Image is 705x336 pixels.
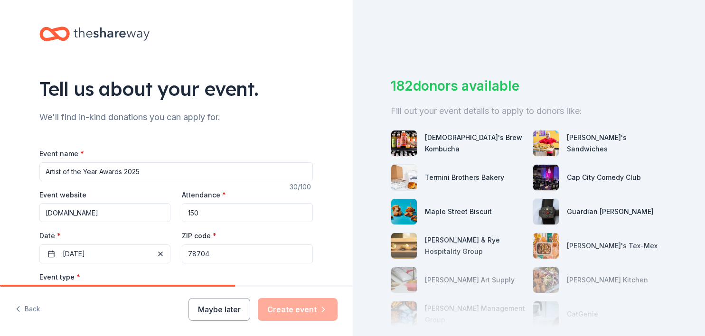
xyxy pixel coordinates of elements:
[39,231,170,241] label: Date
[391,76,667,96] div: 182 donors available
[391,165,417,190] img: photo for Termini Brothers Bakery
[567,206,654,217] div: Guardian [PERSON_NAME]
[425,132,525,155] div: [DEMOGRAPHIC_DATA]'s Brew Kombucha
[39,272,80,282] label: Event type
[425,206,492,217] div: Maple Street Biscuit
[39,75,313,102] div: Tell us about your event.
[533,165,559,190] img: photo for Cap City Comedy Club
[567,132,667,155] div: [PERSON_NAME]'s Sandwiches
[39,203,170,222] input: https://www...
[39,110,313,125] div: We'll find in-kind donations you can apply for.
[39,244,170,263] button: [DATE]
[182,190,226,200] label: Attendance
[188,298,250,321] button: Maybe later
[290,181,313,193] div: 30 /100
[391,103,667,119] div: Fill out your event details to apply to donors like:
[39,149,84,159] label: Event name
[182,203,313,222] input: 20
[567,172,641,183] div: Cap City Comedy Club
[533,131,559,156] img: photo for Ike's Sandwiches
[182,244,313,263] input: 12345 (U.S. only)
[39,190,86,200] label: Event website
[15,299,40,319] button: Back
[533,199,559,224] img: photo for Guardian Angel Device
[39,162,313,181] input: Spring Fundraiser
[182,231,216,241] label: ZIP code
[391,131,417,156] img: photo for Buddha's Brew Kombucha
[425,172,504,183] div: Termini Brothers Bakery
[391,199,417,224] img: photo for Maple Street Biscuit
